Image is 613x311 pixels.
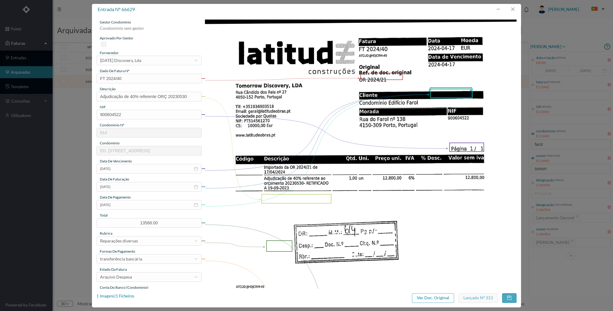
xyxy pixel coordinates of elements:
[194,167,198,171] i: icon: calendar
[459,293,498,303] button: Lançado nº 313
[100,105,106,109] span: NIF
[100,231,112,236] span: rubrica
[100,213,108,217] span: total
[194,185,198,189] i: icon: calendar
[194,257,198,261] i: icon: down
[96,25,202,35] div: Condominio sem gestor
[100,69,130,73] span: dado de fatura nº
[100,20,131,24] span: gestor condomínio
[100,285,148,290] span: conta do banco (condominio)
[100,177,129,181] span: data de faturação
[194,239,198,243] i: icon: down
[100,51,119,55] span: fornecedor
[100,249,135,254] span: Formas de Pagamento
[194,59,198,62] i: icon: down
[412,293,454,303] button: Ver Doc. Original
[96,293,134,299] div: 1 Imagens | 1 Ficheiros
[194,275,198,279] i: icon: down
[194,203,198,207] i: icon: calendar
[100,195,131,199] span: data de pagamento
[100,141,120,145] span: condomínio
[100,159,132,163] span: data de vencimento
[100,267,127,272] span: estado da fatura
[100,123,124,127] span: condomínio nº
[100,236,138,245] div: Reparações diversas
[100,56,141,65] div: Tomorrow Discovery, Lda
[100,87,116,91] span: descrição
[100,36,133,40] span: aprovado por gestor
[100,273,132,282] div: Arquivo Despesa
[587,5,607,14] button: PT
[98,6,135,12] span: entrada nº 66629
[100,254,142,263] div: transferência bancária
